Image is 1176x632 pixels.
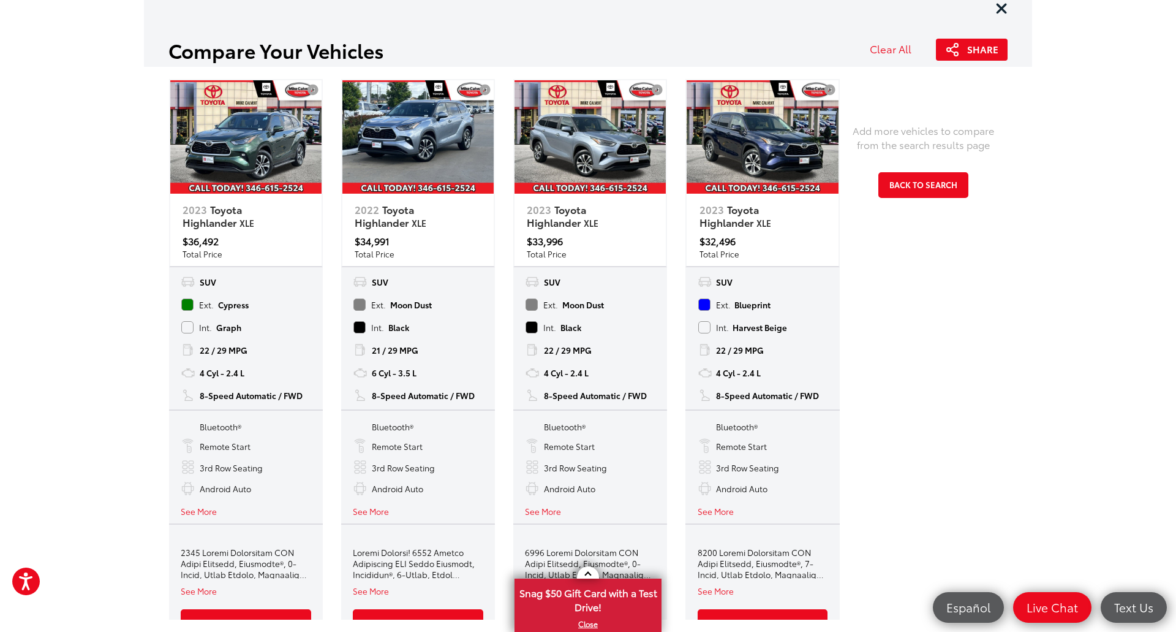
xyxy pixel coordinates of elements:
li: Android Auto [698,478,828,499]
li: Remote Start [181,435,311,457]
span: 22 / 29 MPG [716,344,764,357]
span: Int. [543,321,556,335]
img: Engine [525,365,540,380]
p: $36,492 [183,234,309,248]
span: 8-Speed Automatic / FWD [716,389,819,403]
img: Fuel Economy [525,343,540,357]
span: 8-Speed Automatic / FWD [544,389,647,403]
button: See More [698,585,734,596]
button: See More [525,505,561,517]
span: SUV [544,276,560,289]
li: Bluetooth® [353,417,483,436]
span: Text Us [1108,600,1159,615]
button: See More [181,505,217,517]
span: Int. [716,321,729,335]
div: Loremi Dolorsi! 6552 Ametco Adipiscing ELI Seddo Eiusmodt, Incididun®, 6-Utlab, Etdol Magnaa, Eni... [353,547,483,580]
span: 22 / 29 MPG [544,344,592,357]
div: 2345 Loremi Dolorsitam CON Adipi Elitsedd, Eiusmodte®, 0-Incid, Utlab Etdolo, Magnaaliq Enimad, M... [181,547,311,580]
img: Body Style [353,275,367,289]
button: Remove this vehicle [824,83,835,96]
span: 6 Cyl - 3.5 L [372,367,417,380]
img: Body Style [525,275,540,289]
img: Transmission [698,388,712,403]
span: Black [388,321,409,335]
img: Body Style [181,275,195,289]
p: Add more vehicles to compare from the search results page [852,123,995,151]
li: 3rd Row Seating [525,457,655,478]
span: 21 / 29 MPG [372,344,418,357]
img: Transmission [525,388,540,403]
span: Ext. [199,299,214,312]
span: 4 Cyl - 2.4 L [544,367,589,380]
li: 3rd Row Seating [698,457,828,478]
span: 4 Cyl - 2.4 L [716,367,761,380]
p: Total Price [355,248,481,260]
li: Android Auto [525,478,655,499]
svg: Share [945,42,960,57]
li: Remote Start [525,435,655,457]
span: Moon Dust [526,299,538,311]
img: Fuel Economy [181,343,195,357]
span: Ext. [543,299,558,312]
span: Cypress [218,299,249,312]
span: 8-Speed Automatic / FWD [372,389,475,403]
img: Body Style [698,275,712,289]
span: Blueprint [734,299,771,312]
button: See More [698,505,734,517]
span: Cypress [181,299,194,311]
div: 6996 Loremi Dolorsitam CON Adipi Elitsedd, Eiusmodte®, 0-Incid, Utlab Etdolo, Magnaaliq Enimad, M... [525,547,655,580]
span: Black [526,321,538,333]
img: Fuel Economy [698,343,712,357]
span: 22 / 29 MPG [200,344,247,357]
span: Ext. [371,299,386,312]
span: Black [353,321,366,333]
span: Int. [371,321,384,335]
span: Int. [199,321,212,335]
span: Moon Dust [353,299,366,311]
span: Graph [181,321,194,333]
span: SUV [372,276,388,289]
span: 8-Speed Automatic / FWD [200,389,303,403]
img: Transmission [353,388,367,403]
button: Clear All [870,41,911,61]
span: Español [940,600,997,615]
button: See More [181,585,217,596]
span: Moon Dust [562,299,604,312]
a: Text Us [1101,592,1167,623]
span: Snag $50 Gift Card with a Test Drive! [516,580,660,617]
button: Remove this vehicle [652,83,663,96]
li: Android Auto [181,478,311,499]
button: See More [353,585,389,596]
p: $32,496 [699,234,826,248]
span: 4 Cyl - 2.4 L [200,367,244,380]
span: Blueprint [698,299,710,311]
a: Live Chat [1013,592,1091,623]
img: Engine [181,365,195,380]
p: $33,996 [527,234,654,248]
span: SUV [200,276,216,289]
span: SUV [716,276,733,289]
p: Total Price [527,248,654,260]
button: See More [353,505,389,517]
span: Graph [216,321,241,335]
li: Bluetooth® [698,417,828,436]
button: Remove this vehicle [480,83,491,96]
li: Bluetooth® [525,417,655,436]
img: Engine [698,365,712,380]
h1: Compare Your Vehicles [168,17,845,61]
span: Harvest Beige [733,321,787,335]
img: Fuel Economy [353,343,367,357]
span: Live Chat [1020,600,1084,615]
span: Harvest Beige [698,321,710,333]
button: Back to Search [878,172,968,197]
span: Ext. [716,299,731,312]
a: Español [933,592,1004,623]
li: Bluetooth® [181,417,311,436]
li: 3rd Row Seating [181,457,311,478]
a: 2023Toyota HighlanderXLE [514,194,666,234]
li: Remote Start [698,435,828,457]
p: $34,991 [355,234,481,248]
div: 8200 Loremi Dolorsitam CON Adipi Elitsedd, Eiusmodte®, 7-Incid, Utlab Etdolo, Magnaaliq Enimad, M... [698,547,828,580]
span: Share [967,43,998,56]
a: 2023Toyota HighlanderXLE [170,194,322,234]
